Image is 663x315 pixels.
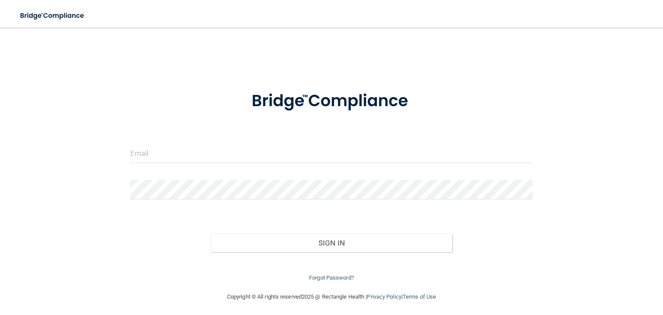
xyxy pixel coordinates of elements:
button: Sign In [211,233,452,252]
img: bridge_compliance_login_screen.278c3ca4.svg [13,7,92,25]
a: Terms of Use [403,293,436,300]
input: Email [130,144,533,163]
a: Privacy Policy [367,293,401,300]
img: bridge_compliance_login_screen.278c3ca4.svg [234,79,429,123]
div: Copyright © All rights reserved 2025 @ Rectangle Health | | [174,283,489,311]
a: Forgot Password? [309,274,354,281]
